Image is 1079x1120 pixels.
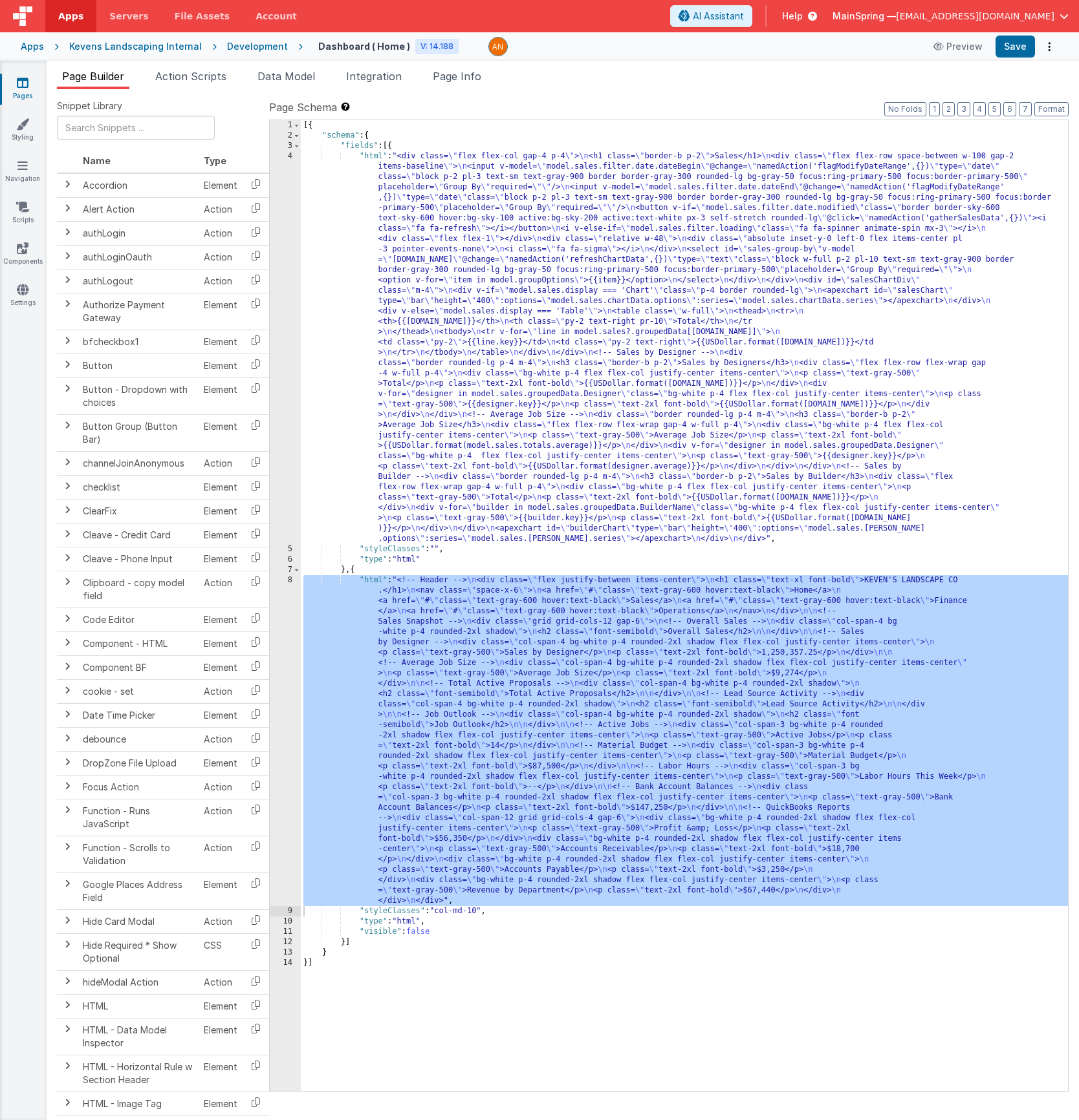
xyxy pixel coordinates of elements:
[270,906,301,916] div: 9
[346,70,402,83] span: Integration
[199,679,243,703] td: Action
[199,269,243,293] td: Action
[199,499,243,523] td: Element
[78,451,199,475] td: channelJoinAnonymous
[1040,37,1058,56] button: Options
[199,221,243,245] td: Action
[415,39,459,54] div: V: 14.188
[78,970,199,994] td: hideModal Action
[204,155,226,166] span: Type
[199,909,243,933] td: Action
[433,70,481,83] span: Page Info
[78,775,199,799] td: Focus Action
[199,994,243,1018] td: Element
[270,131,301,141] div: 2
[833,10,896,23] span: MainSpring —
[199,1055,243,1092] td: Element
[957,102,970,116] button: 3
[78,523,199,547] td: Cleave - Credit Card
[199,872,243,909] td: Element
[670,5,752,27] button: AI Assistant
[78,293,199,330] td: Authorize Payment Gateway
[227,40,288,53] div: Development
[78,727,199,751] td: debounce
[199,970,243,994] td: Action
[199,775,243,799] td: Action
[199,933,243,970] td: CSS
[78,872,199,909] td: Google Places Address Field
[78,221,199,245] td: authLogin
[78,377,199,414] td: Button - Dropdown with choices
[199,547,243,571] td: Element
[78,269,199,293] td: authLogout
[78,703,199,727] td: Date Time Picker
[1003,102,1016,116] button: 6
[943,102,955,116] button: 2
[270,120,301,131] div: 1
[199,377,243,414] td: Element
[62,70,124,83] span: Page Builder
[78,799,199,836] td: Function - Runs JavaScript
[57,100,122,112] span: Snippet Library
[199,475,243,499] td: Element
[199,608,243,631] td: Element
[270,937,301,947] div: 12
[199,330,243,354] td: Element
[199,197,243,221] td: Action
[833,10,1069,23] button: MainSpring — [EMAIL_ADDRESS][DOMAIN_NAME]
[884,102,926,116] button: No Folds
[199,727,243,751] td: Action
[270,575,301,906] div: 8
[58,10,83,23] span: Apps
[270,565,301,575] div: 7
[78,414,199,451] td: Button Group (Button Bar)
[988,102,1001,116] button: 5
[199,1018,243,1055] td: Element
[270,916,301,927] div: 10
[199,245,243,269] td: Action
[78,679,199,703] td: cookie - set
[78,751,199,775] td: DropZone File Upload
[996,36,1035,58] button: Save
[78,994,199,1018] td: HTML
[78,173,199,198] td: Accordion
[199,631,243,655] td: Element
[973,102,986,116] button: 4
[78,631,199,655] td: Component - HTML
[199,293,243,330] td: Element
[1034,102,1069,116] button: Format
[199,571,243,608] td: Action
[318,41,410,51] h4: Dashboard ( Home )
[78,608,199,631] td: Code Editor
[199,836,243,872] td: Action
[155,70,226,83] span: Action Scripts
[929,102,940,116] button: 1
[270,947,301,958] div: 13
[78,909,199,933] td: Hide Card Modal
[78,933,199,970] td: Hide Required * Show Optional
[78,836,199,872] td: Function - Scrolls to Validation
[78,1055,199,1092] td: HTML - Horizontal Rule w Section Header
[199,703,243,727] td: Element
[270,927,301,937] div: 11
[78,354,199,377] td: Button
[69,40,202,53] div: Kevens Landscaping Internal
[78,1092,199,1115] td: HTML - Image Tag
[175,10,230,23] span: File Assets
[199,655,243,679] td: Element
[78,245,199,269] td: authLoginOauth
[83,155,111,166] span: Name
[270,151,301,544] div: 4
[78,499,199,523] td: ClearFix
[199,1092,243,1115] td: Element
[270,544,301,555] div: 5
[199,414,243,451] td: Element
[270,141,301,151] div: 3
[199,354,243,377] td: Element
[78,330,199,354] td: bfcheckbox1
[78,475,199,499] td: checklist
[57,116,215,140] input: Search Snippets ...
[199,173,243,198] td: Element
[270,555,301,565] div: 6
[693,10,744,23] span: AI Assistant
